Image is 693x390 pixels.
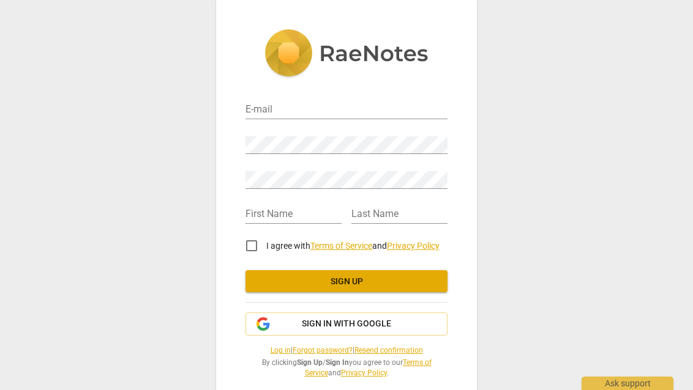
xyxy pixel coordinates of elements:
img: 5ac2273c67554f335776073100b6d88f.svg [264,29,429,79]
a: Terms of Service [305,358,432,377]
b: Sign In [326,358,349,367]
a: Terms of Service [310,241,372,251]
button: Sign up [245,270,448,292]
span: By clicking / you agree to our and . [245,358,448,378]
span: Sign up [255,276,438,288]
a: Privacy Policy [387,241,440,251]
a: Resend confirmation [354,346,423,355]
span: I agree with and [266,241,440,251]
span: | | [245,345,448,356]
a: Privacy Policy [341,369,387,377]
button: Sign in with Google [245,312,448,336]
a: Forgot password? [293,346,353,355]
a: Log in [271,346,291,355]
span: Sign in with Google [302,318,391,330]
b: Sign Up [297,358,323,367]
div: Ask support [582,377,673,390]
